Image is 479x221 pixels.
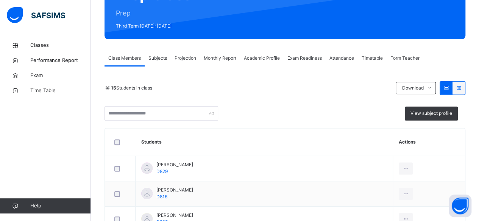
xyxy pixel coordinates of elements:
[362,55,383,62] span: Timetable
[244,55,280,62] span: Academic Profile
[204,55,236,62] span: Monthly Report
[108,55,141,62] span: Class Members
[30,42,91,49] span: Classes
[156,212,193,219] span: [PERSON_NAME]
[329,55,354,62] span: Attendance
[30,72,91,79] span: Exam
[156,187,193,193] span: [PERSON_NAME]
[393,128,465,156] th: Actions
[148,55,167,62] span: Subjects
[287,55,322,62] span: Exam Readiness
[156,168,168,174] span: D829
[156,194,167,199] span: D816
[116,23,202,29] span: Third Term [DATE]-[DATE]
[449,195,471,217] button: Open asap
[402,85,423,91] span: Download
[111,85,116,91] b: 15
[136,128,393,156] th: Students
[156,161,193,168] span: [PERSON_NAME]
[30,87,91,94] span: Time Table
[111,85,152,91] span: Students in class
[390,55,420,62] span: Form Teacher
[30,202,90,210] span: Help
[410,110,452,117] span: View subject profile
[175,55,196,62] span: Projection
[7,7,65,23] img: safsims
[30,57,91,64] span: Performance Report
